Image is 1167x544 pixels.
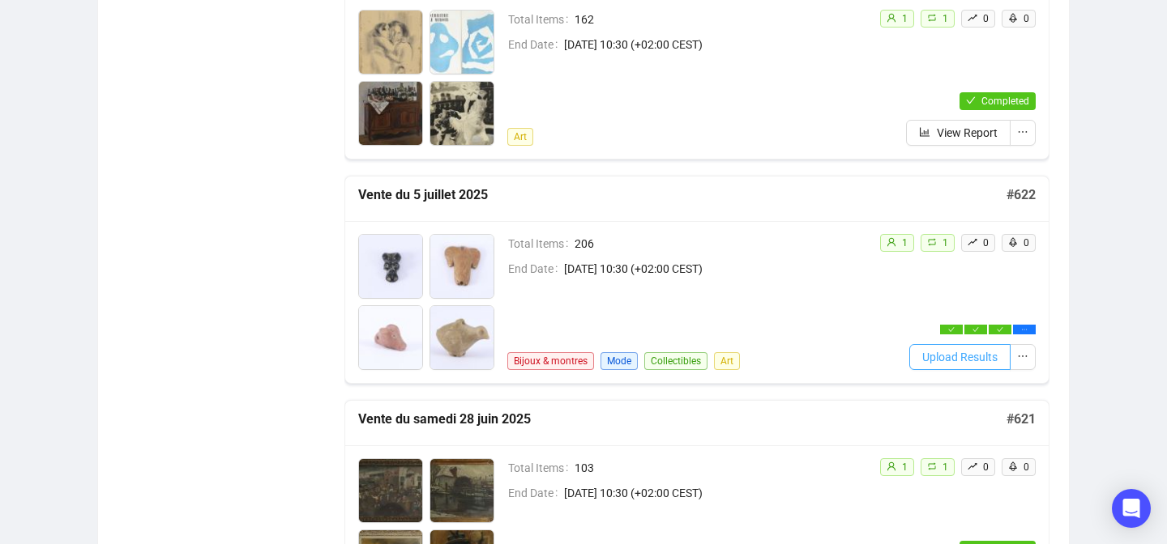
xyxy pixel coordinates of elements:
[1112,489,1151,528] div: Open Intercom Messenger
[919,126,930,138] span: bar-chart
[508,484,564,502] span: End Date
[359,306,422,369] img: 3_1.jpg
[358,410,1007,429] h5: Vente du samedi 28 juin 2025
[948,326,955,333] span: check
[968,461,977,471] span: rise
[358,185,1007,205] h5: Vente du 5 juillet 2025
[430,459,494,522] img: 2_1.jpg
[922,348,998,366] span: Upload Results
[359,235,422,298] img: 1_1.jpg
[508,36,564,53] span: End Date
[644,352,707,370] span: Collectibles
[927,13,937,23] span: retweet
[902,237,908,249] span: 1
[508,260,564,278] span: End Date
[968,237,977,247] span: rise
[983,237,989,249] span: 0
[430,306,494,369] img: 4_1.jpg
[943,237,948,249] span: 1
[1024,13,1029,24] span: 0
[1007,410,1036,429] h5: # 621
[887,13,896,23] span: user
[430,11,494,74] img: 2_1.jpg
[1024,237,1029,249] span: 0
[1021,326,1028,333] span: ellipsis
[972,326,979,333] span: check
[966,96,976,105] span: check
[1007,185,1036,205] h5: # 622
[902,13,908,24] span: 1
[927,237,937,247] span: retweet
[887,237,896,247] span: user
[1024,461,1029,473] span: 0
[906,120,1011,146] button: View Report
[968,13,977,23] span: rise
[564,260,866,278] span: [DATE] 10:30 (+02:00 CEST)
[983,13,989,24] span: 0
[601,352,638,370] span: Mode
[344,176,1049,384] a: Vente du 5 juillet 2025#622Total Items206End Date[DATE] 10:30 (+02:00 CEST)Bijoux & montresModeCo...
[927,461,937,471] span: retweet
[1008,13,1018,23] span: rocket
[575,459,866,477] span: 103
[575,11,866,28] span: 162
[937,124,998,142] span: View Report
[508,11,575,28] span: Total Items
[983,461,989,473] span: 0
[359,11,422,74] img: 1_1.jpg
[507,128,533,146] span: Art
[564,484,866,502] span: [DATE] 10:30 (+02:00 CEST)
[508,459,575,477] span: Total Items
[359,459,422,522] img: 1_1.jpg
[714,352,740,370] span: Art
[430,235,494,298] img: 2_1.jpg
[997,326,1003,333] span: check
[943,13,948,24] span: 1
[887,461,896,471] span: user
[902,461,908,473] span: 1
[575,235,866,253] span: 206
[909,344,1011,370] button: Upload Results
[981,96,1029,107] span: Completed
[359,82,422,145] img: 3_1.jpg
[1008,461,1018,471] span: rocket
[1017,351,1028,362] span: ellipsis
[943,461,948,473] span: 1
[430,82,494,145] img: 4_1.jpg
[1017,126,1028,138] span: ellipsis
[564,36,866,53] span: [DATE] 10:30 (+02:00 CEST)
[508,235,575,253] span: Total Items
[507,352,594,370] span: Bijoux & montres
[1008,237,1018,247] span: rocket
